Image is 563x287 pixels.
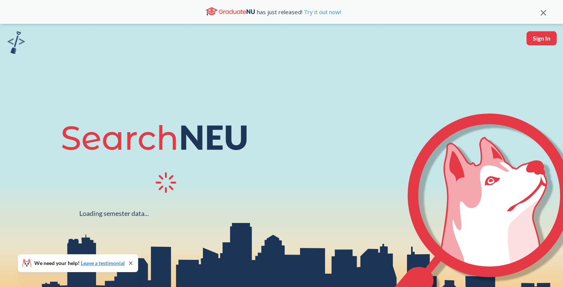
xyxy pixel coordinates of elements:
[34,261,125,266] span: We need your help!
[302,8,341,16] a: Try it out now!
[257,8,341,16] span: has just released!
[7,31,25,54] img: sandbox logo
[79,209,149,218] div: Loading semester data...
[7,31,25,56] a: sandbox logo
[527,31,557,45] button: Sign In
[81,260,125,266] a: Leave a testimonial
